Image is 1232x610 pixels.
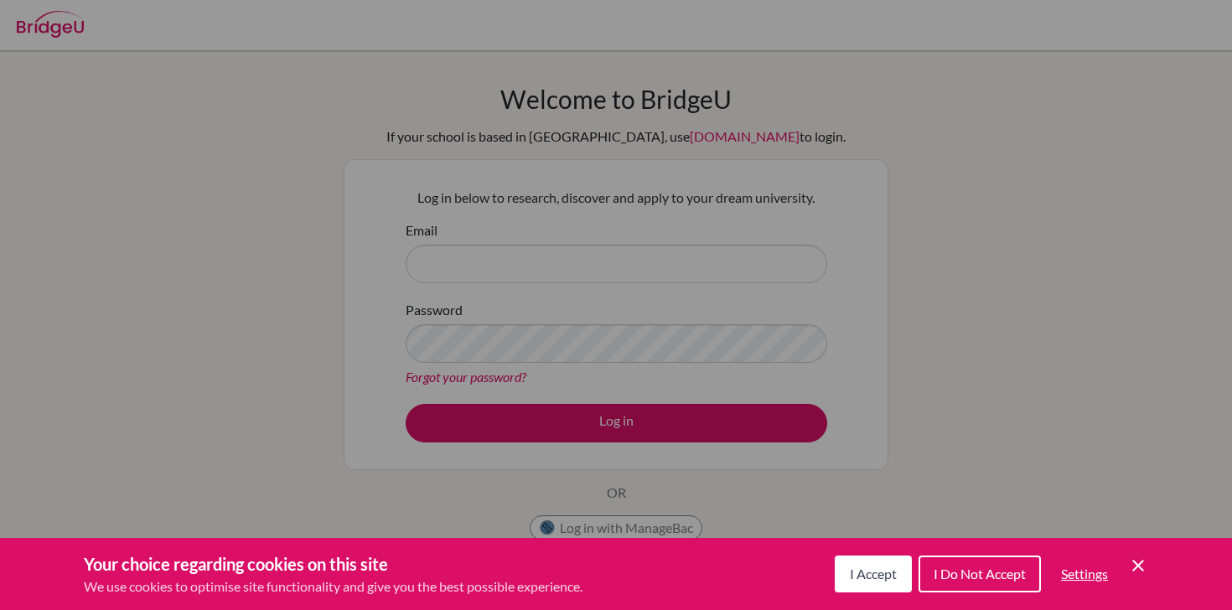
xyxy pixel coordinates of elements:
[1048,557,1121,591] button: Settings
[934,566,1026,582] span: I Do Not Accept
[919,556,1041,592] button: I Do Not Accept
[84,551,582,576] h3: Your choice regarding cookies on this site
[835,556,912,592] button: I Accept
[1128,556,1148,576] button: Save and close
[1061,566,1108,582] span: Settings
[850,566,897,582] span: I Accept
[84,576,582,597] p: We use cookies to optimise site functionality and give you the best possible experience.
